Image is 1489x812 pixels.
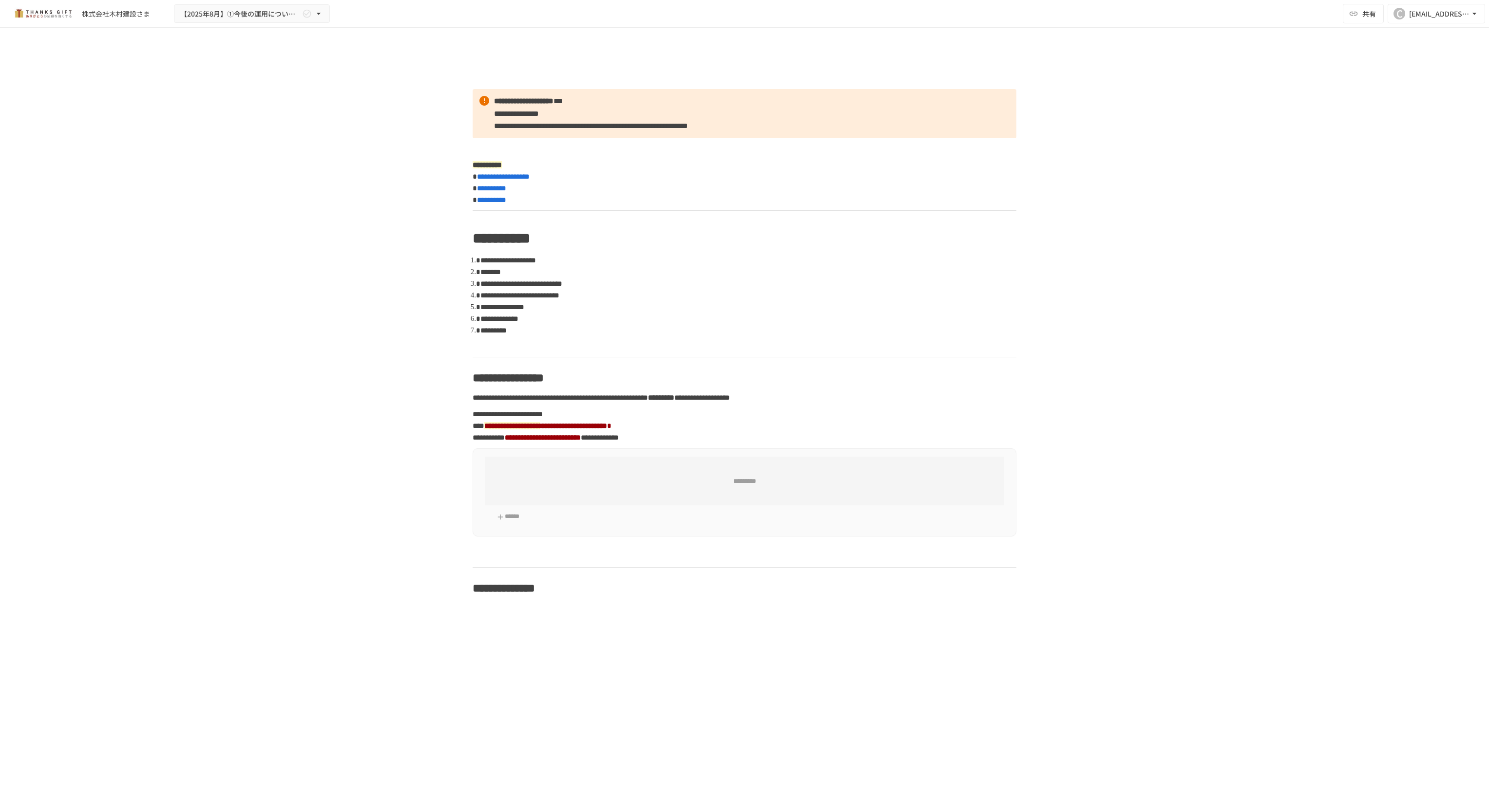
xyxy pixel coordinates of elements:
[1394,8,1405,19] div: C
[174,4,330,23] button: 【2025年8月】①今後の運用についてのご案内/THANKS GIFTキックオフMTG
[180,8,300,20] span: 【2025年8月】①今後の運用についてのご案内/THANKS GIFTキックオフMTG
[1362,8,1376,19] span: 共有
[1388,4,1485,23] button: C[EMAIL_ADDRESS][DOMAIN_NAME]
[1343,4,1384,23] button: 共有
[1409,8,1470,20] div: [EMAIL_ADDRESS][DOMAIN_NAME]
[82,9,150,19] div: 株式会社木村建設さま
[12,6,74,21] img: mMP1OxWUAhQbsRWCurg7vIHe5HqDpP7qZo7fRoNLXQh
